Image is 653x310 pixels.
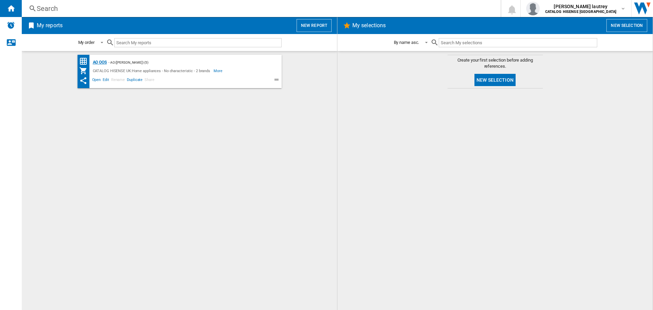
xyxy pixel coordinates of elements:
div: Search [37,4,483,13]
input: Search My reports [114,38,282,47]
span: Rename [110,77,126,85]
span: Open [91,77,102,85]
button: New report [297,19,332,32]
button: New selection [606,19,647,32]
span: [PERSON_NAME] lautrey [545,3,617,10]
img: alerts-logo.svg [7,21,15,29]
div: - AO ([PERSON_NAME]) (5) [107,58,268,67]
input: Search My selections [439,38,597,47]
ng-md-icon: This report has been shared with you [79,77,87,85]
button: New selection [474,74,516,86]
span: Create your first selection before adding references. [448,57,543,69]
div: CATALOG HISENSE UK:Home appliances - No characteristic - 2 brands [91,67,214,75]
b: CATALOG HISENSE [GEOGRAPHIC_DATA] [545,10,617,14]
div: My order [78,40,95,45]
span: Edit [102,77,110,85]
span: Duplicate [126,77,144,85]
div: AO OOS [91,58,107,67]
h2: My reports [35,19,64,32]
span: Share [144,77,155,85]
div: Price Matrix [79,57,91,66]
span: More [214,67,223,75]
h2: My selections [351,19,387,32]
div: By name asc. [394,40,419,45]
img: profile.jpg [526,2,540,15]
div: My Assortment [79,67,91,75]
